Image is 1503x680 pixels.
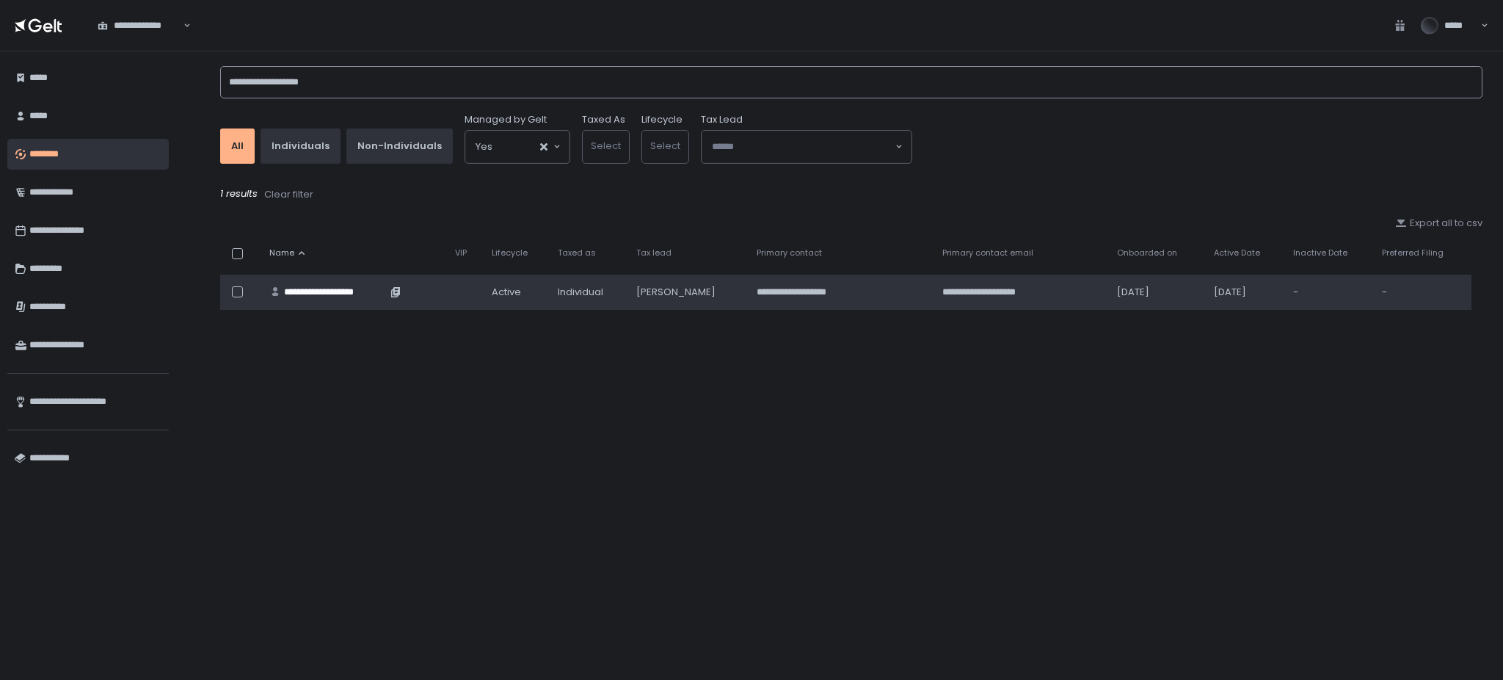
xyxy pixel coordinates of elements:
div: 1 results [220,187,1482,202]
span: Inactive Date [1293,247,1347,258]
span: Preferred Filing [1382,247,1444,258]
div: [PERSON_NAME] [636,286,739,299]
span: Primary contact [757,247,822,258]
input: Search for option [712,140,894,154]
div: All [231,140,244,153]
span: Select [591,139,621,153]
input: Search for option [492,140,539,154]
div: Search for option [702,131,911,163]
span: Primary contact email [942,247,1033,258]
button: Clear filter [263,187,314,202]
div: Individual [558,286,619,299]
button: Export all to csv [1395,217,1482,230]
div: [DATE] [1117,286,1196,299]
span: Managed by Gelt [465,113,547,126]
div: Clear filter [264,188,313,201]
div: Non-Individuals [357,140,442,153]
span: VIP [455,247,467,258]
div: Search for option [465,131,569,163]
span: Onboarded on [1117,247,1177,258]
div: [DATE] [1214,286,1275,299]
button: Individuals [261,129,341,164]
span: Taxed as [558,247,596,258]
span: Tax Lead [701,113,743,126]
div: Search for option [88,10,191,40]
div: Individuals [272,140,330,153]
span: Tax lead [636,247,672,258]
span: active [492,286,521,299]
span: Select [650,139,680,153]
button: Non-Individuals [346,129,453,164]
button: All [220,129,255,164]
label: Lifecycle [641,113,683,126]
span: Active Date [1214,247,1260,258]
button: Clear Selected [540,143,547,151]
span: Name [269,247,294,258]
div: - [1382,286,1463,299]
span: Lifecycle [492,247,528,258]
label: Taxed As [582,113,625,126]
input: Search for option [181,18,182,33]
span: Yes [476,140,492,154]
div: - [1293,286,1364,299]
